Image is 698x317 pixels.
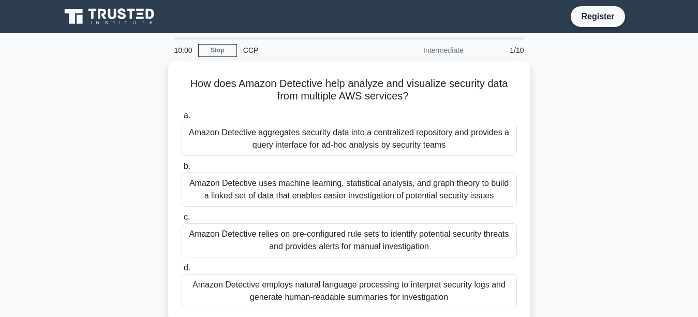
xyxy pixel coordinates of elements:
[184,162,190,170] span: b.
[184,212,190,221] span: c.
[198,44,237,57] a: Stop
[181,77,518,103] h5: How does Amazon Detective help analyze and visualize security data from multiple AWS services?
[182,274,517,308] div: Amazon Detective employs natural language processing to interpret security logs and generate huma...
[379,40,470,61] div: Intermediate
[168,40,198,61] div: 10:00
[237,40,379,61] div: CCP
[182,223,517,257] div: Amazon Detective relies on pre-configured rule sets to identify potential security threats and pr...
[182,172,517,207] div: Amazon Detective uses machine learning, statistical analysis, and graph theory to build a linked ...
[184,263,190,272] span: d.
[470,40,530,61] div: 1/10
[182,122,517,156] div: Amazon Detective aggregates security data into a centralized repository and provides a query inte...
[184,111,190,120] span: a.
[575,10,620,23] a: Register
